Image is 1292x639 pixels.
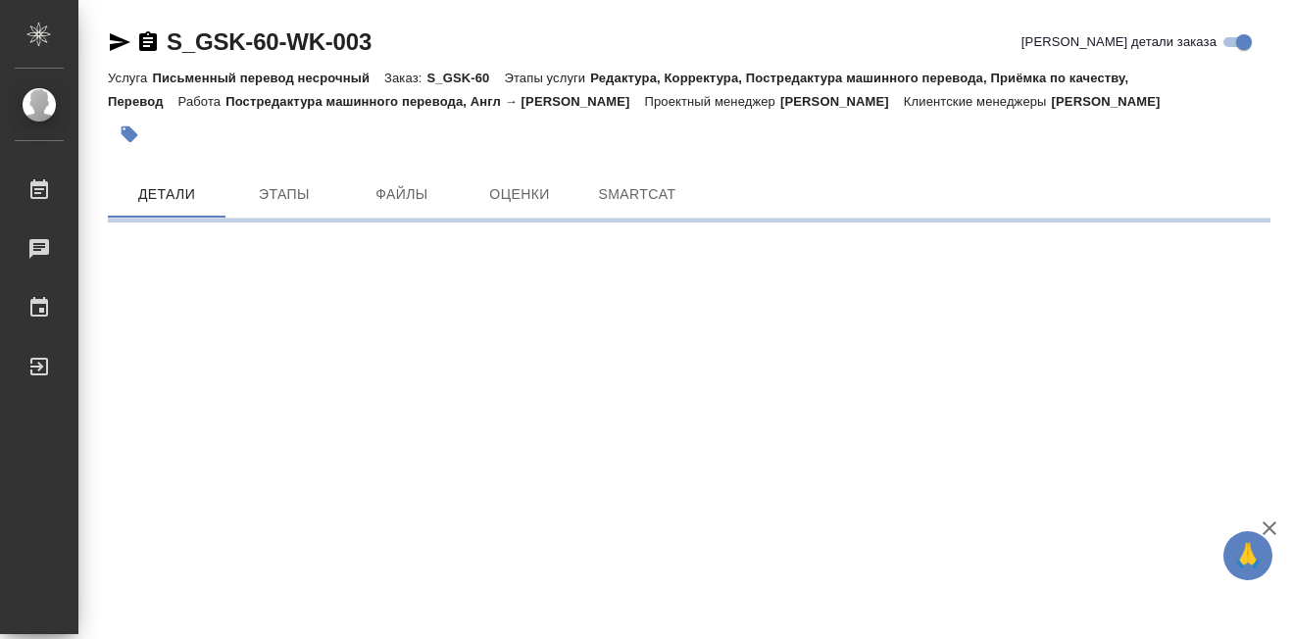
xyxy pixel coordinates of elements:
[504,71,590,85] p: Этапы услуги
[237,182,331,207] span: Этапы
[108,71,1128,109] p: Редактура, Корректура, Постредактура машинного перевода, Приёмка по качеству, Перевод
[178,94,226,109] p: Работа
[426,71,504,85] p: S_GSK-60
[108,30,131,54] button: Скопировать ссылку для ЯМессенджера
[120,182,214,207] span: Детали
[780,94,904,109] p: [PERSON_NAME]
[384,71,426,85] p: Заказ:
[152,71,384,85] p: Письменный перевод несрочный
[167,28,372,55] a: S_GSK-60-WK-003
[355,182,449,207] span: Файлы
[1231,535,1265,576] span: 🙏
[1021,32,1217,52] span: [PERSON_NAME] детали заказа
[1223,531,1272,580] button: 🙏
[1052,94,1175,109] p: [PERSON_NAME]
[645,94,780,109] p: Проектный менеджер
[590,182,684,207] span: SmartCat
[108,71,152,85] p: Услуга
[136,30,160,54] button: Скопировать ссылку
[904,94,1052,109] p: Клиентские менеджеры
[225,94,644,109] p: Постредактура машинного перевода, Англ → [PERSON_NAME]
[108,113,151,156] button: Добавить тэг
[472,182,567,207] span: Оценки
